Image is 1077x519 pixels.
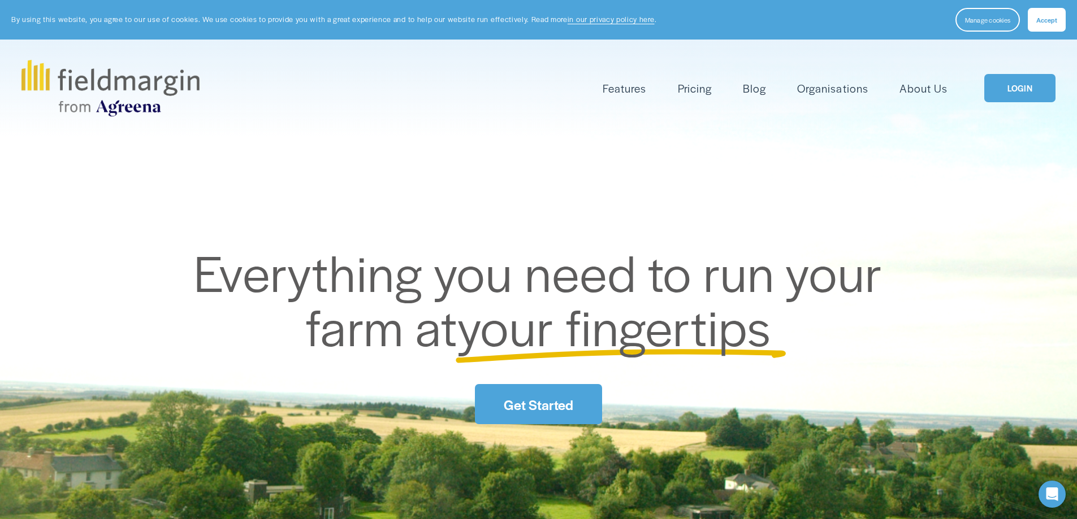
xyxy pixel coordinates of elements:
button: Accept [1028,8,1066,32]
span: Manage cookies [965,15,1010,24]
a: About Us [899,79,948,98]
button: Manage cookies [955,8,1020,32]
a: LOGIN [984,74,1056,103]
a: folder dropdown [603,79,646,98]
span: Everything you need to run your farm at [194,236,894,361]
span: Accept [1036,15,1057,24]
div: Open Intercom Messenger [1039,481,1066,508]
p: By using this website, you agree to our use of cookies. We use cookies to provide you with a grea... [11,14,656,25]
img: fieldmargin.com [21,60,199,116]
a: Get Started [475,384,602,424]
a: Blog [743,79,766,98]
a: in our privacy policy here [568,14,655,24]
span: your fingertips [457,290,771,361]
span: Features [603,80,646,97]
a: Pricing [678,79,712,98]
a: Organisations [797,79,868,98]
